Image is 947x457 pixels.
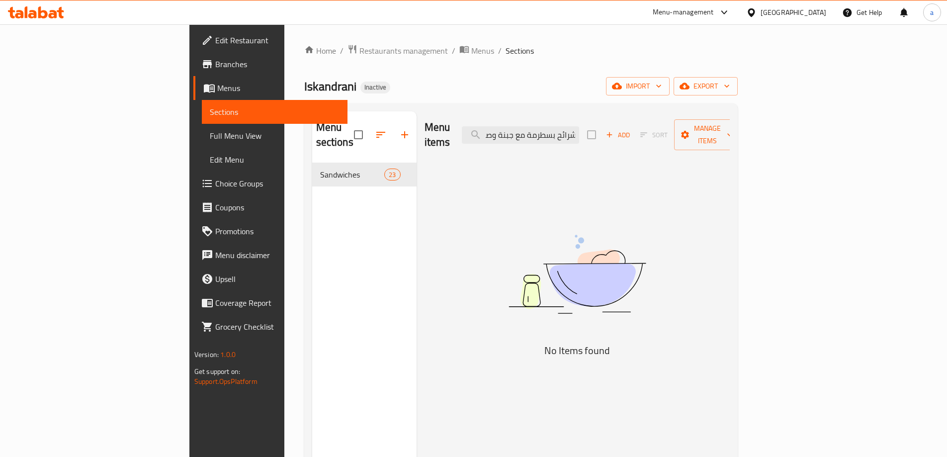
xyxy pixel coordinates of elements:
span: Coverage Report [215,297,340,309]
span: Edit Restaurant [215,34,340,46]
img: dish.svg [453,208,701,340]
span: Menu disclaimer [215,249,340,261]
a: Coverage Report [193,291,347,315]
button: Manage items [674,119,741,150]
span: Sections [210,106,340,118]
a: Sections [202,100,347,124]
span: 23 [385,170,400,180]
span: Edit Menu [210,154,340,166]
a: Edit Restaurant [193,28,347,52]
a: Coupons [193,195,347,219]
div: Sandwiches23 [312,163,417,186]
span: Menus [471,45,494,57]
h2: Menu items [425,120,450,150]
nav: breadcrumb [304,44,738,57]
button: Add section [393,123,417,147]
button: export [674,77,738,95]
a: Grocery Checklist [193,315,347,339]
span: Grocery Checklist [215,321,340,333]
h5: No Items found [453,343,701,359]
a: Menus [459,44,494,57]
a: Choice Groups [193,172,347,195]
div: Inactive [360,82,390,93]
div: Menu-management [653,6,714,18]
span: Choice Groups [215,178,340,189]
span: Select all sections [348,124,369,145]
span: Get support on: [194,365,240,378]
a: Restaurants management [347,44,448,57]
span: a [930,7,934,18]
a: Branches [193,52,347,76]
span: Inactive [360,83,390,91]
span: Upsell [215,273,340,285]
a: Support.OpsPlatform [194,375,258,388]
span: 1.0.0 [220,348,236,361]
span: export [682,80,730,92]
span: Promotions [215,225,340,237]
a: Edit Menu [202,148,347,172]
span: Version: [194,348,219,361]
a: Promotions [193,219,347,243]
span: Full Menu View [210,130,340,142]
button: Add [602,127,634,143]
span: Branches [215,58,340,70]
span: Sort items [634,127,674,143]
span: Sandwiches [320,169,385,181]
button: import [606,77,670,95]
span: Sort sections [369,123,393,147]
span: Restaurants management [359,45,448,57]
span: Menus [217,82,340,94]
input: search [462,126,579,144]
span: Add [604,129,631,141]
a: Menus [193,76,347,100]
a: Full Menu View [202,124,347,148]
span: Iskandrani [304,75,356,97]
span: Sections [506,45,534,57]
span: Coupons [215,201,340,213]
span: Manage items [682,122,733,147]
div: [GEOGRAPHIC_DATA] [761,7,826,18]
a: Upsell [193,267,347,291]
li: / [452,45,455,57]
span: import [614,80,662,92]
div: items [384,169,400,181]
nav: Menu sections [312,159,417,190]
li: / [498,45,502,57]
a: Menu disclaimer [193,243,347,267]
span: Add item [602,127,634,143]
